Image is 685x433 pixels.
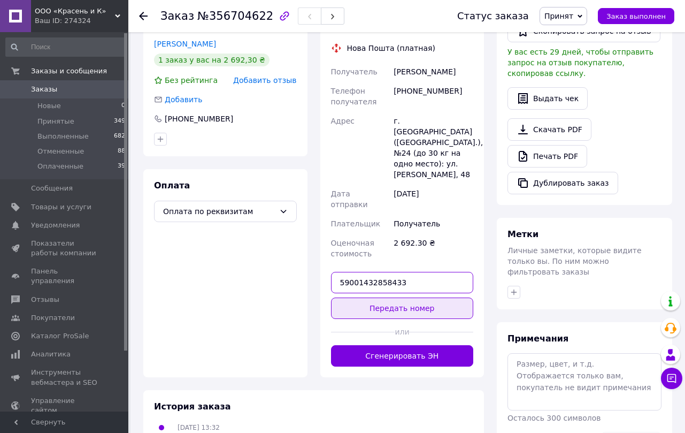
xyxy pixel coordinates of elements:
[37,162,83,171] span: Оплаченные
[165,95,202,104] span: Добавить
[35,6,115,16] span: ООО «Красень и К»
[31,295,59,305] span: Отзывы
[31,66,107,76] span: Заказы и сообщения
[37,117,74,126] span: Принятые
[31,368,99,387] span: Инструменты вебмастера и SEO
[154,40,216,48] a: [PERSON_NAME]
[507,229,538,239] span: Метки
[391,62,475,81] div: [PERSON_NAME]
[31,267,99,286] span: Панель управления
[233,76,296,85] span: Добавить отзыв
[37,101,61,111] span: Новые
[507,118,591,141] a: Скачать PDF
[331,87,377,106] span: Телефон получателя
[344,43,438,54] div: Нова Пошта (платная)
[331,67,378,76] span: Получатель
[35,16,128,26] div: Ваш ID: 274324
[160,10,194,22] span: Заказ
[331,298,474,319] button: Передать номер
[391,184,475,214] div: [DATE]
[391,81,475,111] div: [PHONE_NUMBER]
[661,368,682,389] button: Чат с покупателем
[507,333,568,344] span: Примечания
[331,239,374,258] span: Оценочная стоимость
[118,162,125,171] span: 39
[331,345,474,367] button: Сгенерировать ЭН
[31,85,57,94] span: Заказы
[37,132,89,141] span: Выполненные
[507,87,588,110] button: Выдать чек
[114,117,125,126] span: 349
[391,111,475,184] div: г. [GEOGRAPHIC_DATA] ([GEOGRAPHIC_DATA].), №24 (до 30 кг на одно место): ул. [PERSON_NAME], 48
[154,401,231,412] span: История заказа
[197,10,273,22] span: №356704622
[154,180,190,191] span: Оплата
[154,54,270,66] div: 1 заказ у вас на 2 692,30 ₴
[331,272,474,293] input: Номер экспресс-накладной
[31,221,80,230] span: Уведомления
[391,233,475,263] div: 2 692.30 ₴
[31,350,71,359] span: Аналитика
[331,219,381,228] span: Плательщик
[114,132,125,141] span: 682
[5,37,126,57] input: Поиск
[31,202,91,212] span: Товары и услуги
[164,113,234,124] div: [PHONE_NUMBER]
[331,189,368,209] span: Дата отправки
[118,147,125,156] span: 88
[163,206,275,217] span: Оплата по реквизитам
[598,8,674,24] button: Заказ выполнен
[178,424,220,431] span: [DATE] 13:32
[507,48,653,78] span: У вас есть 29 дней, чтобы отправить запрос на отзыв покупателю, скопировав ссылку.
[606,12,666,20] span: Заказ выполнен
[507,246,642,276] span: Личные заметки, которые видите только вы. По ним можно фильтровать заказы
[31,396,99,415] span: Управление сайтом
[507,172,618,194] button: Дублировать заказ
[331,117,355,125] span: Адрес
[395,326,409,337] span: или
[165,76,218,85] span: Без рейтинга
[37,147,84,156] span: Отмененные
[139,11,148,21] div: Вернуться назад
[121,101,125,111] span: 0
[507,414,601,422] span: Осталось 300 символов
[507,145,587,168] a: Печать PDF
[391,214,475,233] div: Получатель
[31,331,89,341] span: Каталог ProSale
[31,239,99,258] span: Показатели работы компании
[31,313,75,323] span: Покупатели
[31,184,73,193] span: Сообщения
[544,12,573,20] span: Принят
[457,11,529,21] div: Статус заказа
